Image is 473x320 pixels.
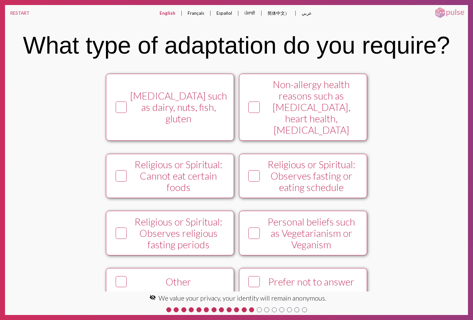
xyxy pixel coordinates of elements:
[106,74,234,141] button: [MEDICAL_DATA] such as dairy, nuts, fish, gluten
[106,154,234,198] button: Religious or Spiritual: Cannot eat certain foods
[106,211,234,255] button: Religious or Spiritual: Observes religious fasting periods
[130,216,228,250] div: Religious or Spiritual: Observes religious fasting periods
[239,268,367,295] button: Prefer not to answer
[130,159,228,193] div: Religious or Spiritual: Cannot eat certain foods
[130,276,228,287] div: Other
[159,294,326,302] span: We value your privacy, your identity will remain anonymous.
[5,5,35,21] button: RESTART
[262,276,360,287] div: Prefer not to answer
[239,5,260,21] button: ਪੰਜਾਬੀ
[154,5,181,21] button: English
[150,294,156,301] mat-icon: visibility_off
[262,79,360,136] div: Non-allergy health reasons such as [MEDICAL_DATA], heart health, [MEDICAL_DATA]
[296,5,317,21] button: عربي
[211,5,237,21] button: Español
[262,5,295,22] button: 简体中文）
[262,159,360,193] div: Religious or Spiritual: Observes fasting or eating schedule
[262,216,360,250] div: Personal beliefs such as Vegetarianism or Veganism
[433,7,466,19] img: pulsehorizontalsmall.png
[239,74,367,141] button: Non-allergy health reasons such as [MEDICAL_DATA], heart health, [MEDICAL_DATA]
[106,268,234,295] button: Other
[182,5,210,21] button: Français
[239,154,367,198] button: Religious or Spiritual: Observes fasting or eating schedule
[23,31,450,59] div: What type of adaptation do you require?
[239,211,367,255] button: Personal beliefs such as Vegetarianism or Veganism
[130,90,228,124] div: [MEDICAL_DATA] such as dairy, nuts, fish, gluten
